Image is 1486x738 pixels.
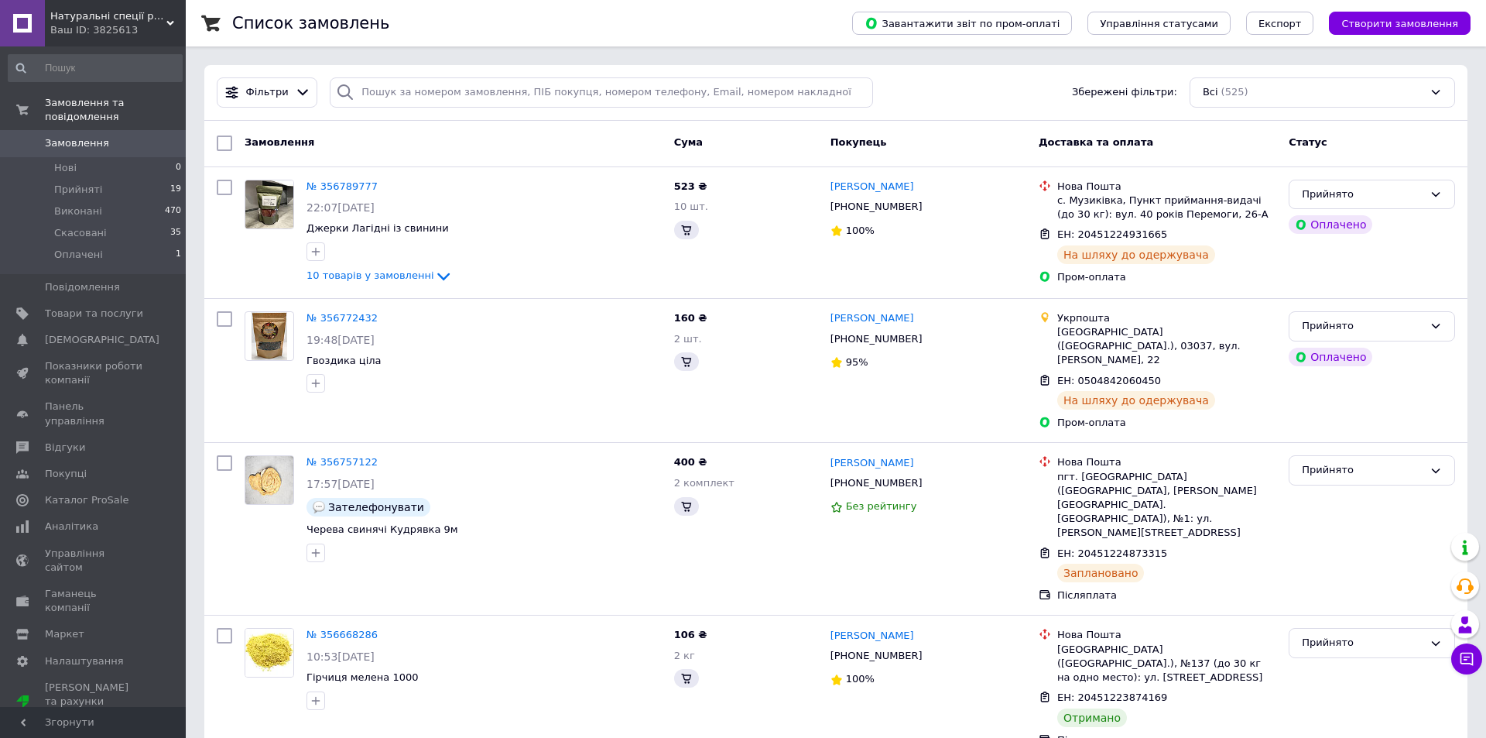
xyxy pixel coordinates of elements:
span: Створити замовлення [1341,18,1458,29]
span: Доставка та оплата [1039,136,1153,148]
button: Створити замовлення [1329,12,1471,35]
div: Оплачено [1289,348,1372,366]
span: 35 [170,226,181,240]
div: [GEOGRAPHIC_DATA] ([GEOGRAPHIC_DATA].), 03037, вул. [PERSON_NAME], 22 [1057,325,1276,368]
span: Натуральні спеції pepper [50,9,166,23]
span: Гаманець компанії [45,587,143,615]
span: [PERSON_NAME] та рахунки [45,681,143,723]
div: Отримано [1057,709,1127,727]
input: Пошук за номером замовлення, ПІБ покупця, номером телефону, Email, номером накладної [330,77,873,108]
a: № 356757122 [306,456,378,468]
span: ЕН: 0504842060450 [1057,375,1161,386]
div: [PHONE_NUMBER] [827,329,926,349]
img: Фото товару [245,456,293,504]
span: Cума [674,136,703,148]
img: Фото товару [245,629,293,677]
button: Управління статусами [1087,12,1231,35]
a: Черева свинячі Кудрявка 9м [306,523,458,535]
span: 19 [170,183,181,197]
div: На шляху до одержувача [1057,245,1215,264]
span: 400 ₴ [674,456,707,468]
span: Всі [1203,85,1218,100]
a: Створити замовлення [1313,17,1471,29]
span: 10 шт. [674,201,708,212]
div: Пром-оплата [1057,270,1276,284]
span: 2 комплект [674,477,734,489]
span: ЕН: 20451224931665 [1057,228,1167,240]
div: [PHONE_NUMBER] [827,646,926,666]
span: Замовлення та повідомлення [45,96,186,124]
span: Гірчиця мелена 1000 [306,671,419,683]
span: 160 ₴ [674,312,707,324]
span: Замовлення [245,136,314,148]
span: ЕН: 20451223874169 [1057,692,1167,703]
div: Ваш ID: 3825613 [50,23,186,37]
div: Післяплата [1057,589,1276,602]
span: Експорт [1258,18,1302,29]
span: Показники роботи компанії [45,359,143,387]
span: ЕН: 20451224873315 [1057,547,1167,559]
a: [PERSON_NAME] [830,180,914,194]
span: 22:07[DATE] [306,201,375,214]
span: Без рейтингу [846,500,917,512]
a: Гвоздика ціла [306,355,382,366]
span: Завантажити звіт по пром-оплаті [865,16,1060,30]
span: Збережені фільтри: [1072,85,1177,100]
a: [PERSON_NAME] [830,311,914,326]
div: [GEOGRAPHIC_DATA] ([GEOGRAPHIC_DATA].), №137 (до 30 кг на одно место): ул. [STREET_ADDRESS] [1057,643,1276,685]
img: Фото товару [252,312,286,360]
a: 10 товарів у замовленні [306,269,453,281]
h1: Список замовлень [232,14,389,33]
div: с. Музиківка, Пункт приймання-видачі (до 30 кг): вул. 40 років Перемоги, 26-А [1057,194,1276,221]
span: Покупець [830,136,887,148]
a: № 356668286 [306,629,378,640]
span: Фільтри [246,85,289,100]
span: Повідомлення [45,280,120,294]
div: Нова Пошта [1057,455,1276,469]
span: Управління сайтом [45,547,143,575]
div: Пром-оплата [1057,416,1276,430]
span: 1 [176,248,181,262]
span: Відгуки [45,441,85,455]
div: [PHONE_NUMBER] [827,197,926,217]
span: 2 шт. [674,333,702,345]
span: Виконані [54,204,102,218]
span: 19:48[DATE] [306,334,375,346]
div: Прийнято [1302,187,1423,203]
div: Прийнято [1302,462,1423,479]
span: 2 кг [674,650,695,661]
span: Товари та послуги [45,307,143,321]
a: № 356772432 [306,312,378,324]
span: (525) [1221,86,1248,98]
div: пгт. [GEOGRAPHIC_DATA] ([GEOGRAPHIC_DATA], [PERSON_NAME][GEOGRAPHIC_DATA]. [GEOGRAPHIC_DATA]), №1... [1057,470,1276,541]
span: Зателефонувати [328,501,424,513]
span: Управління статусами [1100,18,1218,29]
span: 100% [846,225,875,236]
span: Нові [54,161,77,175]
span: 17:57[DATE] [306,478,375,490]
span: 100% [846,673,875,685]
div: На шляху до одержувача [1057,391,1215,410]
span: Статус [1289,136,1327,148]
button: Чат з покупцем [1451,644,1482,674]
span: Маркет [45,627,84,641]
span: 10 товарів у замовленні [306,270,434,282]
span: 523 ₴ [674,180,707,192]
span: Панель управління [45,400,143,427]
div: Прийнято [1302,635,1423,651]
a: № 356789777 [306,180,378,192]
span: 470 [165,204,181,218]
a: Фото товару [245,180,294,229]
div: [PHONE_NUMBER] [827,473,926,493]
span: Покупці [45,467,87,481]
span: Скасовані [54,226,107,240]
a: Джерки Лагідні із свинини [306,222,449,234]
span: Прийняті [54,183,102,197]
span: Налаштування [45,654,124,668]
a: [PERSON_NAME] [830,456,914,471]
a: Фото товару [245,311,294,361]
img: :speech_balloon: [313,501,325,513]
